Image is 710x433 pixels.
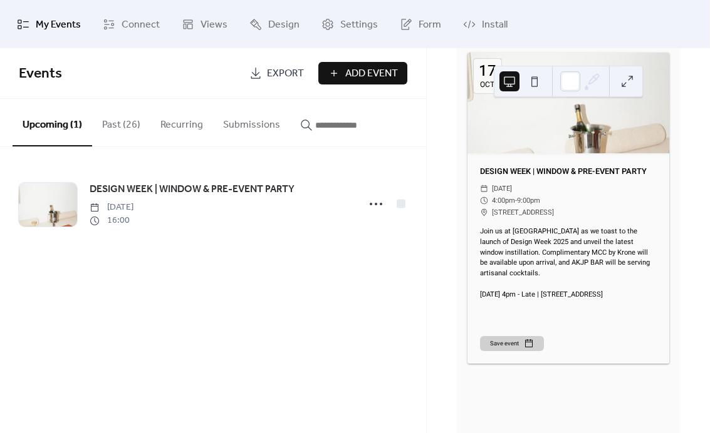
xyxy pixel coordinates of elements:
[36,15,81,34] span: My Events
[467,227,669,310] div: Join us at [GEOGRAPHIC_DATA] as we toast to the launch of Design Week 2025 and unveil the latest ...
[340,15,378,34] span: Settings
[268,15,300,34] span: Design
[390,5,451,43] a: Form
[312,5,387,43] a: Settings
[90,201,133,214] span: [DATE]
[517,195,540,206] span: 9:00pm
[240,62,313,84] a: Export
[515,195,517,206] span: -
[345,66,398,81] span: Add Event
[480,81,494,88] div: Oct
[172,5,237,43] a: Views
[201,15,227,34] span: Views
[480,183,488,195] div: ​
[482,15,508,34] span: Install
[90,182,295,197] span: DESIGN WEEK | WINDOW & PRE-EVENT PARTY
[480,336,544,351] button: Save event
[240,5,309,43] a: Design
[122,15,160,34] span: Connect
[492,206,554,218] span: [STREET_ADDRESS]
[480,195,488,206] div: ​
[93,5,169,43] a: Connect
[479,64,496,79] div: 17
[8,5,90,43] a: My Events
[480,206,488,218] div: ​
[13,99,92,146] button: Upcoming (1)
[492,195,515,206] span: 4:00pm
[213,99,290,145] button: Submissions
[90,181,295,198] a: DESIGN WEEK | WINDOW & PRE-EVENT PARTY
[92,99,150,145] button: Past (26)
[492,183,512,195] span: [DATE]
[19,60,62,88] span: Events
[318,62,407,84] button: Add Event
[419,15,441,34] span: Form
[90,214,133,227] span: 16:00
[267,66,304,81] span: Export
[454,5,517,43] a: Install
[467,166,669,178] div: DESIGN WEEK | WINDOW & PRE-EVENT PARTY
[150,99,213,145] button: Recurring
